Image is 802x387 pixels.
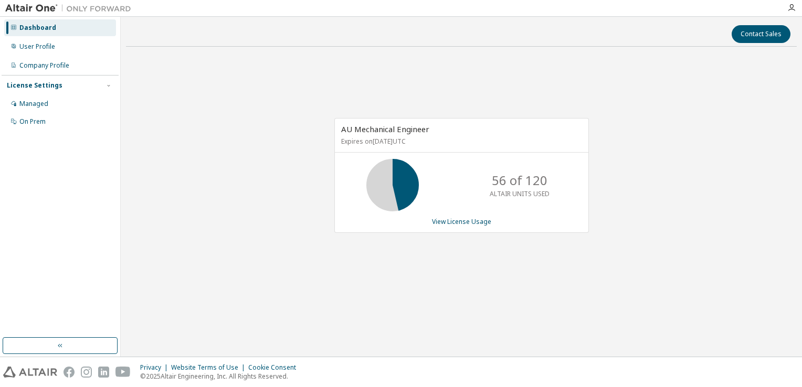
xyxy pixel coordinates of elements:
img: Altair One [5,3,136,14]
div: Website Terms of Use [171,363,248,372]
div: On Prem [19,117,46,126]
img: linkedin.svg [98,367,109,378]
span: AU Mechanical Engineer [341,124,429,134]
a: View License Usage [432,217,491,226]
button: Contact Sales [732,25,790,43]
img: altair_logo.svg [3,367,57,378]
div: Dashboard [19,24,56,32]
p: ALTAIR UNITS USED [490,189,550,198]
p: 56 of 120 [492,171,547,189]
div: User Profile [19,42,55,51]
div: Privacy [140,363,171,372]
img: facebook.svg [64,367,75,378]
div: Company Profile [19,61,69,70]
div: License Settings [7,81,62,90]
img: youtube.svg [115,367,131,378]
div: Managed [19,100,48,108]
div: Cookie Consent [248,363,302,372]
p: © 2025 Altair Engineering, Inc. All Rights Reserved. [140,372,302,381]
p: Expires on [DATE] UTC [341,137,579,146]
img: instagram.svg [81,367,92,378]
